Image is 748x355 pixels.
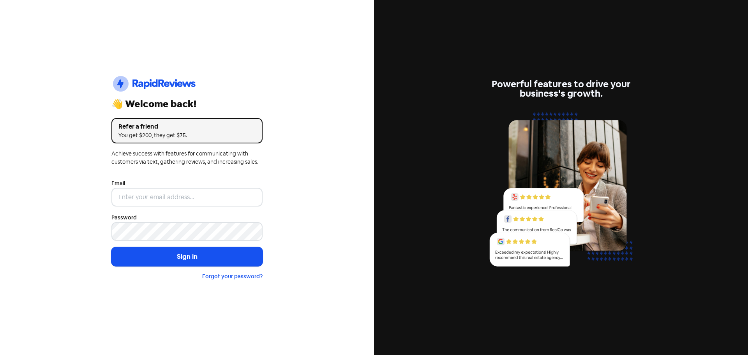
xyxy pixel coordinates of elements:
[111,99,263,109] div: 👋 Welcome back!
[485,79,637,98] div: Powerful features to drive your business's growth.
[111,188,263,207] input: Enter your email address...
[111,179,125,187] label: Email
[202,273,263,280] a: Forgot your password?
[111,150,263,166] div: Achieve success with features for communicating with customers via text, gathering reviews, and i...
[111,214,137,222] label: Password
[118,131,256,140] div: You get $200, they get $75.
[118,122,256,131] div: Refer a friend
[111,247,263,267] button: Sign in
[485,108,637,276] img: reviews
